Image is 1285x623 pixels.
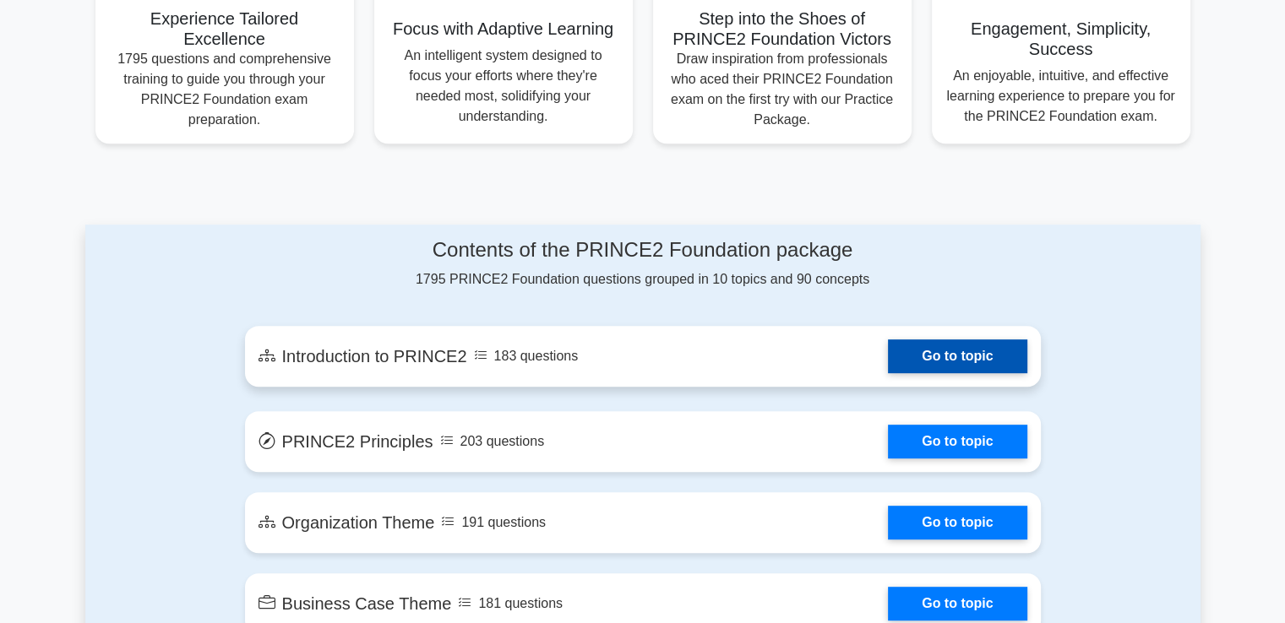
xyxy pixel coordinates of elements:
[945,66,1177,127] p: An enjoyable, intuitive, and effective learning experience to prepare you for the PRINCE2 Foundat...
[888,339,1026,373] a: Go to topic
[109,8,340,49] h5: Experience Tailored Excellence
[388,46,619,127] p: An intelligent system designed to focus your efforts where they're needed most, solidifying your ...
[388,19,619,39] h5: Focus with Adaptive Learning
[245,238,1041,290] div: 1795 PRINCE2 Foundation questions grouped in 10 topics and 90 concepts
[888,425,1026,458] a: Go to topic
[667,49,898,130] p: Draw inspiration from professionals who aced their PRINCE2 Foundation exam on the first try with ...
[888,506,1026,539] a: Go to topic
[945,19,1177,59] h5: Engagement, Simplicity, Success
[245,238,1041,263] h4: Contents of the PRINCE2 Foundation package
[109,49,340,130] p: 1795 questions and comprehensive training to guide you through your PRINCE2 Foundation exam prepa...
[888,587,1026,620] a: Go to topic
[667,8,898,49] h5: Step into the Shoes of PRINCE2 Foundation Victors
